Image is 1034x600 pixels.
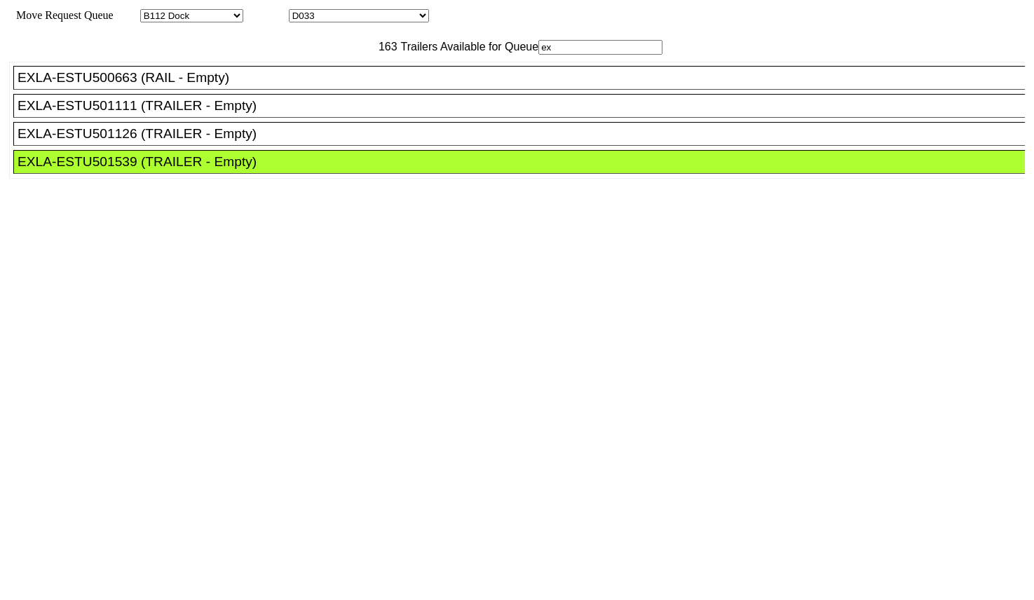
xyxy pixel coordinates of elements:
[397,41,539,53] span: Trailers Available for Queue
[18,154,1033,170] div: EXLA-ESTU501539 (TRAILER - Empty)
[538,40,662,55] input: Filter Available Trailers
[9,9,114,21] span: Move Request Queue
[18,126,1033,142] div: EXLA-ESTU501126 (TRAILER - Empty)
[18,98,1033,114] div: EXLA-ESTU501111 (TRAILER - Empty)
[18,70,1033,86] div: EXLA-ESTU500663 (RAIL - Empty)
[246,9,286,21] span: Location
[116,9,137,21] span: Area
[372,41,397,53] span: 163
